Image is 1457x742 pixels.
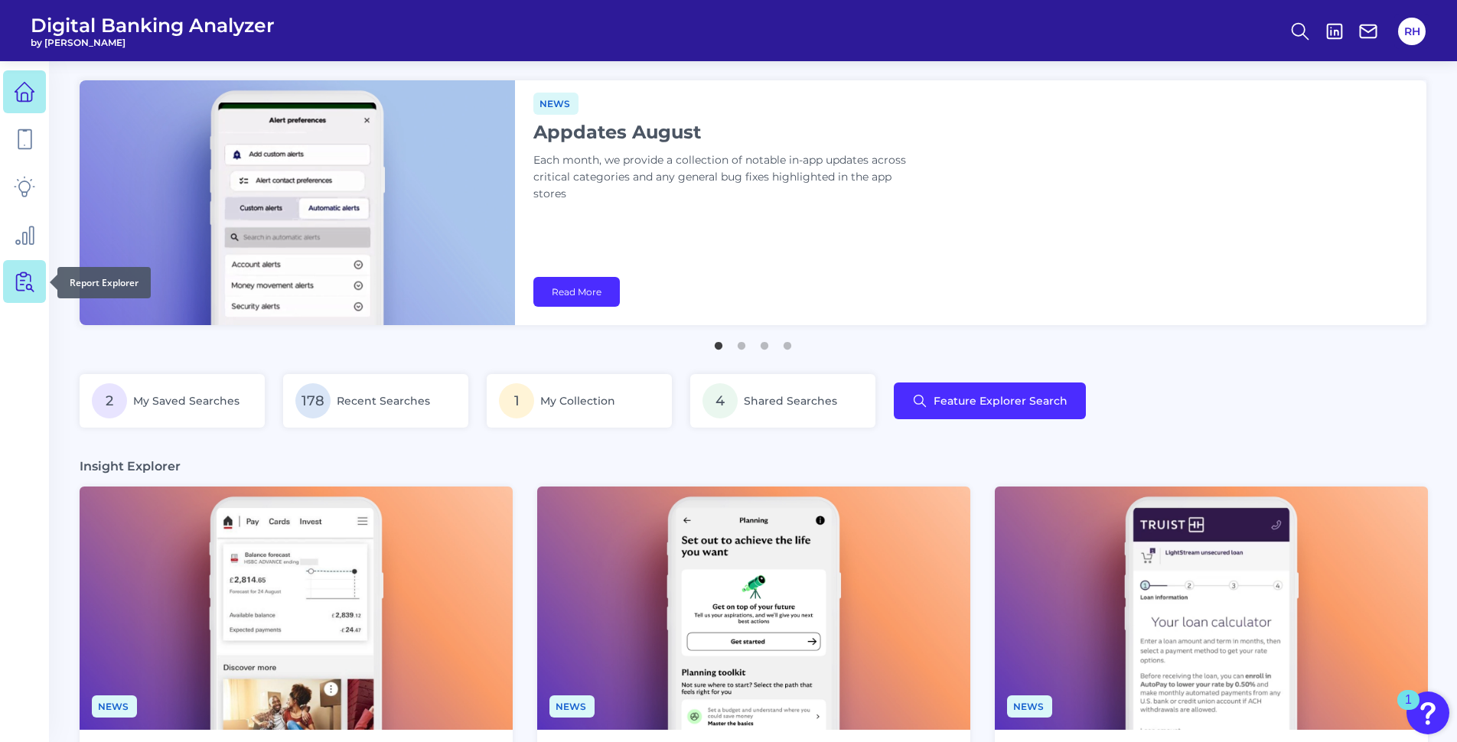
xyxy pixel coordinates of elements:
[537,487,970,730] img: News - Phone (4).png
[702,383,738,418] span: 4
[744,394,837,408] span: Shared Searches
[1398,18,1426,45] button: RH
[1405,700,1412,720] div: 1
[780,334,795,350] button: 4
[995,487,1428,730] img: News - Phone (3).png
[133,394,240,408] span: My Saved Searches
[92,698,137,713] a: News
[533,121,916,143] h1: Appdates August
[487,374,672,428] a: 1My Collection
[711,334,726,350] button: 1
[283,374,468,428] a: 178Recent Searches
[533,93,579,115] span: News
[337,394,430,408] span: Recent Searches
[757,334,772,350] button: 3
[533,277,620,307] a: Read More
[57,267,151,298] div: Report Explorer
[690,374,875,428] a: 4Shared Searches
[295,383,331,418] span: 178
[1406,692,1449,734] button: Open Resource Center, 1 new notification
[92,383,127,418] span: 2
[540,394,615,408] span: My Collection
[499,383,534,418] span: 1
[80,458,181,474] h3: Insight Explorer
[934,395,1067,407] span: Feature Explorer Search
[1007,698,1052,713] a: News
[80,374,265,428] a: 2My Saved Searches
[80,487,513,730] img: News - Phone.png
[734,334,749,350] button: 2
[533,152,916,203] p: Each month, we provide a collection of notable in-app updates across critical categories and any ...
[31,14,275,37] span: Digital Banking Analyzer
[894,382,1086,419] button: Feature Explorer Search
[92,695,137,718] span: News
[31,37,275,48] span: by [PERSON_NAME]
[1007,695,1052,718] span: News
[80,80,515,325] img: bannerImg
[549,698,595,713] a: News
[533,96,579,110] a: News
[549,695,595,718] span: News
